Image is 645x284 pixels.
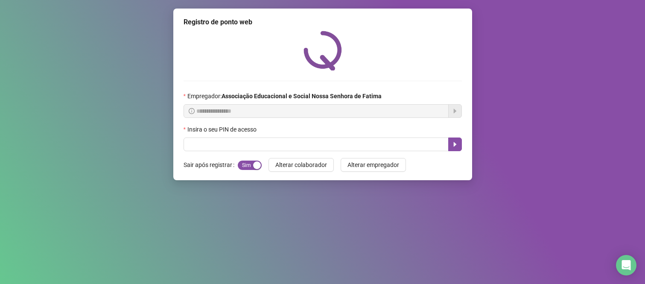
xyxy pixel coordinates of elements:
label: Insira o seu PIN de acesso [184,125,262,134]
span: info-circle [189,108,195,114]
label: Sair após registrar [184,158,238,172]
div: Registro de ponto web [184,17,462,27]
button: Alterar empregador [341,158,406,172]
button: Alterar colaborador [269,158,334,172]
img: QRPoint [304,31,342,70]
strong: Associação Educacional e Social Nossa Senhora de Fatima [222,93,382,100]
div: Open Intercom Messenger [616,255,636,275]
span: Empregador : [187,91,382,101]
span: caret-right [452,141,458,148]
span: Alterar colaborador [275,160,327,170]
span: Alterar empregador [347,160,399,170]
